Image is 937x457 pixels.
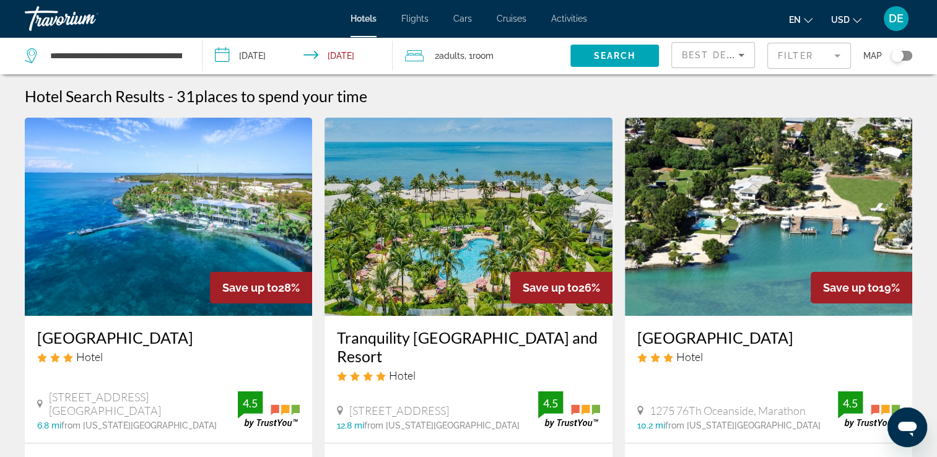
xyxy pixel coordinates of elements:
span: 1275 76Th Oceanside, Marathon [650,404,806,417]
span: from [US_STATE][GEOGRAPHIC_DATA] [665,420,821,430]
span: Best Deals [682,50,746,60]
span: - [168,87,173,105]
img: Hotel image [625,118,912,316]
div: 19% [811,272,912,303]
div: 4.5 [838,396,863,411]
span: 2 [435,47,464,64]
a: Cruises [497,14,526,24]
a: Flights [401,14,429,24]
span: [STREET_ADDRESS] [349,404,449,417]
span: DE [889,12,904,25]
button: Toggle map [882,50,912,61]
button: Travelers: 2 adults, 0 children [393,37,570,74]
h2: 31 [177,87,367,105]
img: trustyou-badge.svg [238,391,300,428]
span: [STREET_ADDRESS][GEOGRAPHIC_DATA] [49,390,238,417]
span: Hotel [389,368,416,382]
span: from [US_STATE][GEOGRAPHIC_DATA] [61,420,217,430]
a: Cars [453,14,472,24]
span: Save up to [222,281,278,294]
button: Change currency [831,11,861,28]
button: Search [570,45,659,67]
span: Room [473,51,494,61]
a: Activities [551,14,587,24]
a: Hotels [351,14,377,24]
button: Filter [767,42,851,69]
span: Save up to [523,281,578,294]
span: Search [593,51,635,61]
a: Travorium [25,2,149,35]
button: User Menu [880,6,912,32]
div: 3 star Hotel [37,350,300,363]
button: Change language [789,11,813,28]
div: 28% [210,272,312,303]
span: 10.2 mi [637,420,665,430]
span: places to spend your time [195,87,367,105]
img: Hotel image [325,118,612,316]
mat-select: Sort by [682,48,744,63]
span: Adults [439,51,464,61]
a: [GEOGRAPHIC_DATA] [637,328,900,347]
img: trustyou-badge.svg [538,391,600,428]
a: Tranquility [GEOGRAPHIC_DATA] and Resort [337,328,599,365]
iframe: Button to launch messaging window [887,407,927,447]
span: Hotel [76,350,103,363]
div: 4.5 [238,396,263,411]
span: en [789,15,801,25]
span: Hotel [676,350,703,363]
button: Check-in date: Oct 4, 2025 Check-out date: Oct 7, 2025 [203,37,393,74]
div: 4 star Hotel [337,368,599,382]
span: , 1 [464,47,494,64]
span: 12.8 mi [337,420,364,430]
span: 6.8 mi [37,420,61,430]
div: 26% [510,272,612,303]
span: USD [831,15,850,25]
div: 4.5 [538,396,563,411]
h1: Hotel Search Results [25,87,165,105]
img: Hotel image [25,118,312,316]
div: 3 star Hotel [637,350,900,363]
a: [GEOGRAPHIC_DATA] [37,328,300,347]
span: from [US_STATE][GEOGRAPHIC_DATA] [364,420,520,430]
span: Save up to [823,281,879,294]
span: Map [863,47,882,64]
img: trustyou-badge.svg [838,391,900,428]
